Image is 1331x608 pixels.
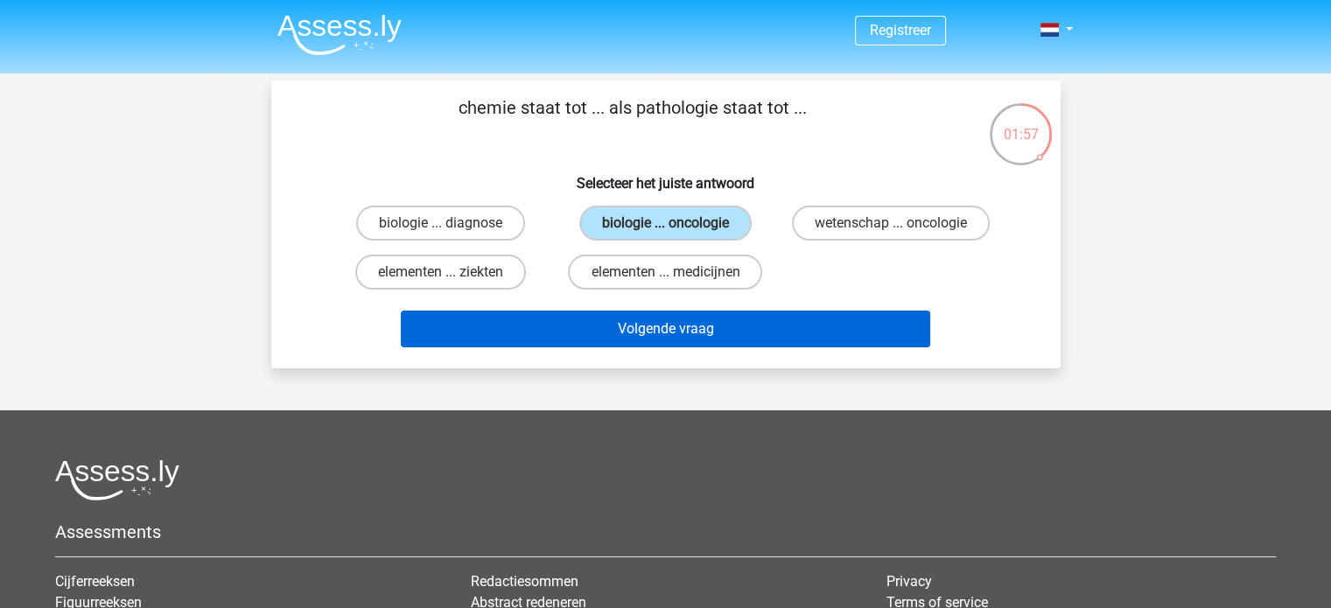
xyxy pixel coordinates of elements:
p: chemie staat tot ... als pathologie staat tot ... [299,94,967,147]
button: Volgende vraag [401,311,930,347]
a: Privacy [886,573,932,590]
h5: Assessments [55,521,1276,542]
label: biologie ... oncologie [579,206,752,241]
a: Redactiesommen [471,573,578,590]
h6: Selecteer het juiste antwoord [299,161,1033,192]
div: 01:57 [988,101,1054,145]
img: Assessly [277,14,402,55]
a: Cijferreeksen [55,573,135,590]
img: Assessly logo [55,459,179,500]
label: elementen ... ziekten [355,255,526,290]
label: elementen ... medicijnen [568,255,762,290]
label: biologie ... diagnose [356,206,525,241]
a: Registreer [870,22,931,38]
label: wetenschap ... oncologie [792,206,990,241]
